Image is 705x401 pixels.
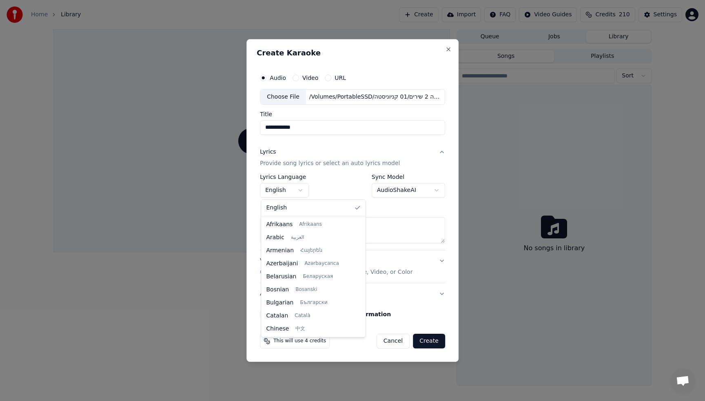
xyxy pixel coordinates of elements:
span: العربية [291,234,304,241]
span: Català [295,313,310,319]
span: Հայերեն [300,247,322,254]
span: Arabic [266,234,284,242]
span: Azerbaijani [266,260,298,268]
span: Catalan [266,312,288,320]
span: Armenian [266,247,294,255]
span: Belarusian [266,273,297,281]
span: Bosanski [295,286,317,293]
span: Български [300,300,327,306]
span: Беларуская [303,273,333,280]
span: Afrikaans [266,220,293,229]
span: Azərbaycanca [304,260,339,267]
span: Chinese [266,325,289,333]
span: English [266,204,287,212]
span: Bosnian [266,286,289,294]
span: Afrikaans [299,221,322,228]
span: 中文 [295,326,305,332]
span: Bulgarian [266,299,294,307]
